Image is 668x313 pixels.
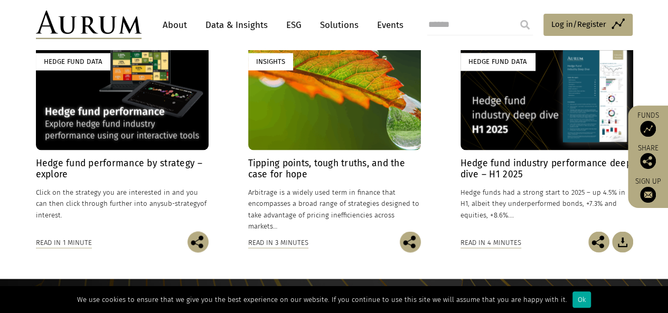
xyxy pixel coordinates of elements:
a: Funds [633,111,663,137]
div: Read in 4 minutes [460,236,521,248]
a: Events [372,15,403,35]
p: Click on the strategy you are interested in and you can then click through further into any of in... [36,187,209,220]
img: Share this post [187,231,209,252]
div: Read in 3 minutes [248,236,308,248]
h4: Hedge fund performance by strategy – explore [36,158,209,180]
img: Aurum [36,11,142,39]
span: Log in/Register [551,18,606,31]
h4: Hedge fund industry performance deep dive – H1 2025 [460,158,633,180]
div: Share [633,145,663,169]
span: sub-strategy [161,200,200,207]
div: Ok [572,291,591,308]
a: Data & Insights [200,15,273,35]
a: Sign up [633,177,663,203]
input: Submit [514,14,535,35]
img: Download Article [612,231,633,252]
p: Hedge funds had a strong start to 2025 – up 4.5% in H1, albeit they underperformed bonds, +7.3% a... [460,187,633,220]
div: Read in 1 minute [36,236,92,248]
a: Hedge Fund Data Hedge fund performance by strategy – explore Click on the strategy you are intere... [36,42,209,231]
a: Insights Tipping points, tough truths, and the case for hope Arbitrage is a widely used term in f... [248,42,421,231]
img: Share this post [588,231,609,252]
a: Hedge Fund Data Hedge fund industry performance deep dive – H1 2025 Hedge funds had a strong star... [460,42,633,231]
div: Insights [248,53,293,70]
img: Share this post [640,153,656,169]
a: About [157,15,192,35]
img: Share this post [400,231,421,252]
img: Access Funds [640,121,656,137]
div: Hedge Fund Data [36,53,110,70]
h4: Tipping points, tough truths, and the case for hope [248,158,421,180]
a: Log in/Register [543,14,633,36]
div: Hedge Fund Data [460,53,535,70]
p: Arbitrage is a widely used term in finance that encompasses a broad range of strategies designed ... [248,187,421,232]
a: Solutions [315,15,364,35]
a: ESG [281,15,307,35]
img: Sign up to our newsletter [640,187,656,203]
